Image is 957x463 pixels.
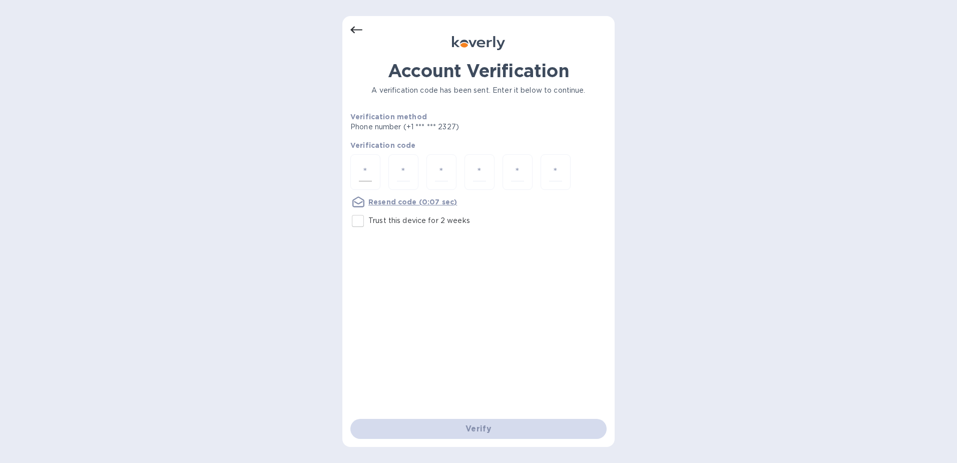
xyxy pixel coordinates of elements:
[368,198,457,206] u: Resend code (0:07 sec)
[350,122,536,132] p: Phone number (+1 *** *** 2327)
[350,113,427,121] b: Verification method
[350,85,607,96] p: A verification code has been sent. Enter it below to continue.
[368,215,470,226] p: Trust this device for 2 weeks
[350,140,607,150] p: Verification code
[350,60,607,81] h1: Account Verification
